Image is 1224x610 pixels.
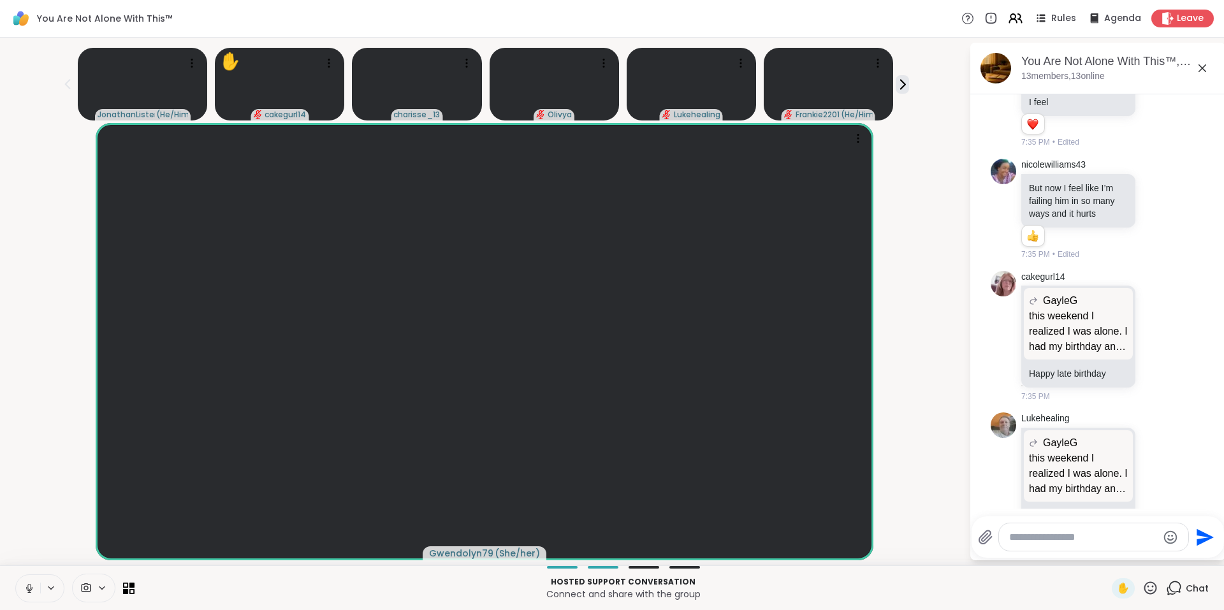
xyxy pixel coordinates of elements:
span: • [1053,136,1055,148]
span: Olivya [548,110,572,120]
img: https://sharewell-space-live.sfo3.digitaloceanspaces.com/user-generated/3403c148-dfcf-4217-9166-8... [991,159,1016,184]
p: Hosted support conversation [142,576,1104,588]
p: Happy late birthday [1029,367,1128,380]
span: Edited [1058,136,1079,148]
div: Reaction list [1022,114,1044,134]
span: ( He/Him ) [156,110,188,120]
span: audio-muted [536,110,545,119]
p: this weekend I realized I was alone. I had my birthday and my kids and grandkids and husband did ... [1029,451,1128,497]
button: Reactions: love [1026,119,1039,129]
a: nicolewilliams43 [1021,159,1086,171]
button: Send [1189,523,1218,551]
span: JonathanListens [98,110,155,120]
img: ShareWell Logomark [10,8,32,29]
a: Lukehealing [1021,412,1070,425]
span: Chat [1186,582,1209,595]
span: audio-muted [784,110,793,119]
img: You Are Not Alone With This™, Oct 14 [980,53,1011,84]
span: You Are Not Alone With This™ [37,12,172,25]
span: Gwendolyn79 [429,547,493,560]
span: GayleG [1043,435,1077,451]
button: Reactions: like [1026,231,1039,241]
span: • [1053,249,1055,260]
div: Reaction list [1022,226,1044,246]
span: charisse_13 [393,110,440,120]
span: audio-muted [662,110,671,119]
textarea: Type your message [1009,531,1158,544]
span: ✋ [1117,581,1130,596]
p: this weekend I realized I was alone. I had my birthday and my kids and grandkids and husband did ... [1029,309,1128,354]
span: cakegurl14 [265,110,306,120]
span: 7:35 PM [1021,249,1050,260]
span: Frankie2201 [796,110,840,120]
span: audio-muted [253,110,262,119]
img: https://sharewell-space-live.sfo3.digitaloceanspaces.com/user-generated/0ae773e8-4ed3-419a-8ed2-f... [991,271,1016,296]
span: Leave [1177,12,1204,25]
span: ( He/Him ) [841,110,873,120]
a: cakegurl14 [1021,271,1065,284]
p: Connect and share with the group [142,588,1104,600]
span: Edited [1058,249,1079,260]
span: GayleG [1043,293,1077,309]
div: ✋ [220,49,240,74]
span: Lukehealing [674,110,720,120]
p: But now I feel like I’m failing him in so many ways and it hurts [1029,182,1128,220]
span: ( She/her ) [495,547,540,560]
img: https://sharewell-space-live.sfo3.digitaloceanspaces.com/user-generated/7f4b5514-4548-4e48-9364-1... [991,412,1016,438]
span: 7:35 PM [1021,136,1050,148]
span: Agenda [1104,12,1141,25]
div: You Are Not Alone With This™, [DATE] [1021,54,1215,69]
button: Emoji picker [1163,530,1178,545]
span: Rules [1051,12,1076,25]
span: 7:35 PM [1021,391,1050,402]
p: 13 members, 13 online [1021,70,1105,83]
